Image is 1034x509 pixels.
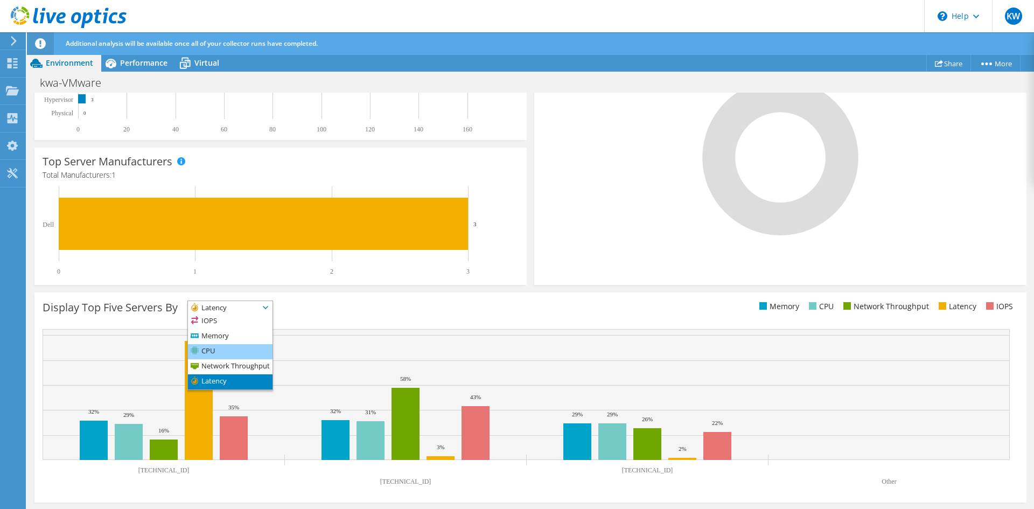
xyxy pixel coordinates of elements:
text: 3 [466,268,470,275]
a: More [970,55,1021,72]
text: 29% [572,411,583,417]
span: Performance [120,58,167,68]
text: 29% [607,411,618,417]
li: CPU [188,344,273,359]
svg: \n [938,11,947,21]
text: 1 [193,268,197,275]
li: Latency [188,374,273,389]
text: 35% [228,404,239,410]
text: 2 [330,268,333,275]
text: [TECHNICAL_ID] [138,466,190,474]
li: IOPS [983,301,1013,312]
span: 1 [111,170,116,180]
text: Hypervisor [44,96,73,103]
li: Memory [188,329,273,344]
text: 0 [83,110,86,116]
text: 32% [88,408,99,415]
a: Share [926,55,971,72]
h4: Total Manufacturers: [43,169,519,181]
span: Virtual [194,58,219,68]
text: 32% [330,408,341,414]
text: 40 [172,125,179,133]
text: 3 [91,97,94,102]
li: IOPS [188,314,273,329]
text: 3% [437,444,445,450]
text: 22% [712,420,723,426]
text: Other [882,478,896,485]
text: 3 [473,221,477,227]
span: KW [1005,8,1022,25]
li: Memory [757,301,799,312]
text: Dell [43,221,54,228]
text: 60 [221,125,227,133]
li: Latency [936,301,976,312]
text: 43% [470,394,481,400]
text: 100 [317,125,326,133]
text: 2% [679,445,687,452]
text: [TECHNICAL_ID] [380,478,431,485]
text: 120 [365,125,375,133]
text: 140 [414,125,423,133]
li: Network Throughput [188,359,273,374]
text: 0 [76,125,80,133]
text: 80 [269,125,276,133]
text: 0 [57,268,60,275]
text: 29% [123,412,134,418]
span: Latency [188,301,259,314]
h3: Top Server Manufacturers [43,156,172,168]
span: Additional analysis will be available once all of your collector runs have completed. [66,39,318,48]
text: 58% [400,375,411,382]
span: Environment [46,58,93,68]
text: 26% [642,416,653,422]
text: 160 [463,125,472,133]
li: Network Throughput [841,301,929,312]
text: 20 [123,125,130,133]
h1: kwa-VMware [35,77,118,89]
li: CPU [806,301,834,312]
text: 31% [365,409,376,415]
text: Physical [51,109,73,117]
text: 16% [158,427,169,434]
text: [TECHNICAL_ID] [622,466,673,474]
